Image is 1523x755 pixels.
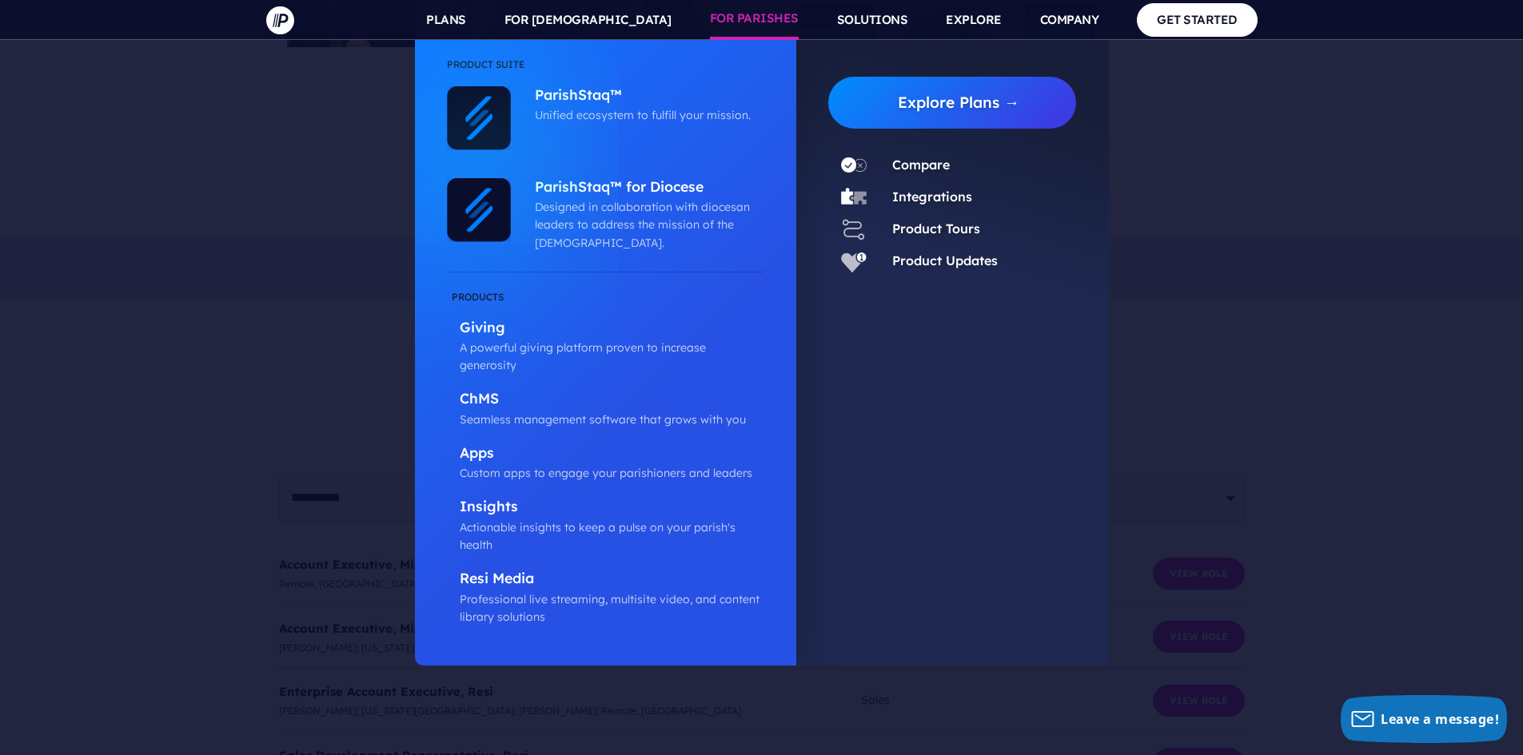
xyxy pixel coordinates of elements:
[447,56,764,86] li: Product Suite
[828,185,879,210] a: Integrations - Icon
[828,248,879,274] a: Product Updates - Icon
[460,519,764,554] p: Actionable insights to keep a pulse on your parish's health
[892,252,998,268] a: Product Updates
[841,185,867,210] img: Integrations - Icon
[535,178,756,198] p: ParishStaq™ for Diocese
[460,339,764,375] p: A powerful giving platform proven to increase generosity
[447,390,764,428] a: ChMS Seamless management software that grows with you
[460,590,764,626] p: Professional live streaming, multisite video, and content library solutions
[892,221,980,236] a: Product Tours
[1381,710,1499,728] span: Leave a message!
[535,86,756,106] p: ParishStaq™
[460,411,764,428] p: Seamless management software that grows with you
[447,178,511,242] img: ParishStaq™ for Diocese - Icon
[535,106,756,124] p: Unified ecosystem to fulfill your mission.
[892,189,972,205] a: Integrations
[447,570,764,626] a: Resi Media Professional live streaming, multisite video, and content library solutions
[460,444,764,464] p: Apps
[447,86,511,150] img: ParishStaq™ - Icon
[511,86,756,125] a: ParishStaq™ Unified ecosystem to fulfill your mission.
[841,217,867,242] img: Product Tours - Icon
[841,248,867,274] img: Product Updates - Icon
[460,498,764,518] p: Insights
[447,444,764,483] a: Apps Custom apps to engage your parishioners and leaders
[535,198,756,252] p: Designed in collaboration with diocesan leaders to address the mission of the [DEMOGRAPHIC_DATA].
[460,464,764,482] p: Custom apps to engage your parishioners and leaders
[828,217,879,242] a: Product Tours - Icon
[841,153,867,178] img: Compare - Icon
[1137,3,1258,36] a: GET STARTED
[460,319,764,339] p: Giving
[460,390,764,410] p: ChMS
[511,178,756,252] a: ParishStaq™ for Diocese Designed in collaboration with diocesan leaders to address the mission of...
[841,77,1077,129] a: Explore Plans →
[447,288,764,375] a: Giving A powerful giving platform proven to increase generosity
[892,157,950,173] a: Compare
[828,153,879,178] a: Compare - Icon
[460,570,764,590] p: Resi Media
[447,498,764,554] a: Insights Actionable insights to keep a pulse on your parish's health
[1341,695,1507,743] button: Leave a message!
